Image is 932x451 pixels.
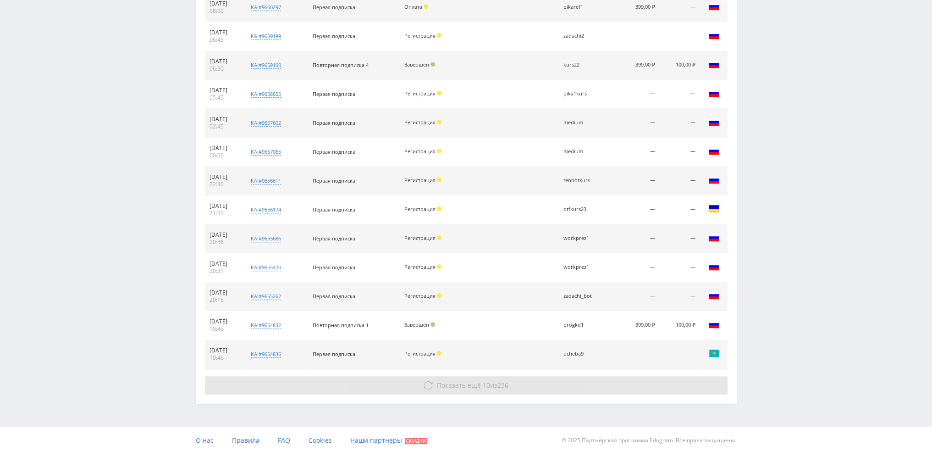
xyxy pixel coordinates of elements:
[708,117,719,128] img: rus.png
[437,120,441,124] span: Холд
[251,33,281,40] div: kai#9659189
[251,177,281,184] div: kai#9656611
[437,91,441,95] span: Холд
[210,145,238,152] div: [DATE]
[660,224,700,253] td: —
[210,347,238,354] div: [DATE]
[210,202,238,210] div: [DATE]
[437,206,441,211] span: Холд
[313,61,369,68] span: Повторная подписка 4
[251,206,281,213] div: kai#9656174
[563,351,605,357] div: ucheba9
[210,152,238,159] div: 00:00
[563,235,605,241] div: workprez1
[210,289,238,296] div: [DATE]
[404,350,436,357] span: Регистрация
[708,261,719,272] img: rus.png
[660,253,700,282] td: —
[611,224,660,253] td: —
[404,234,436,241] span: Регистрация
[404,148,436,155] span: Регистрация
[313,177,355,184] span: Первая подписка
[313,264,355,271] span: Первая подписка
[210,173,238,181] div: [DATE]
[404,206,436,212] span: Регистрация
[251,264,281,271] div: kai#9655470
[313,293,355,300] span: Первая подписка
[708,30,719,41] img: rus.png
[563,120,605,126] div: medium
[210,65,238,72] div: 06:30
[404,119,436,126] span: Регистрация
[611,51,660,80] td: 399,00 ₽
[708,145,719,156] img: rus.png
[437,33,441,38] span: Холд
[708,348,719,359] img: kaz.png
[611,253,660,282] td: —
[210,318,238,325] div: [DATE]
[611,195,660,224] td: —
[210,36,238,44] div: 06:45
[611,311,660,340] td: 399,00 ₽
[437,178,441,182] span: Холд
[437,351,441,356] span: Холд
[251,293,281,300] div: kai#9655262
[210,296,238,304] div: 20:16
[437,149,441,153] span: Холд
[210,123,238,130] div: 02:45
[563,33,605,39] div: zadachi2
[205,376,728,395] button: Показать ещё 10из236
[251,119,281,127] div: kai#9657602
[611,340,660,369] td: —
[424,4,428,9] span: Холд
[660,282,700,311] td: —
[210,231,238,239] div: [DATE]
[313,206,355,213] span: Первая подписка
[278,436,290,445] span: FAQ
[404,292,436,299] span: Регистрация
[611,167,660,195] td: —
[196,436,214,445] span: О нас
[563,4,605,10] div: pikaref1
[210,94,238,101] div: 05:45
[251,235,281,242] div: kai#9655686
[430,322,435,327] span: Подтвержден
[430,62,435,67] span: Подтвержден
[404,321,429,328] span: Завершён
[563,206,605,212] div: dtfkurs23
[313,4,355,11] span: Первая подписка
[210,58,238,65] div: [DATE]
[313,90,355,97] span: Первая подписка
[611,80,660,109] td: —
[437,381,508,390] span: из
[611,282,660,311] td: —
[660,195,700,224] td: —
[660,109,700,138] td: —
[708,1,719,12] img: rus.png
[210,325,238,333] div: 19:46
[404,32,436,39] span: Регистрация
[563,91,605,97] div: pika1kurs
[404,177,436,184] span: Регистрация
[210,210,238,217] div: 21:31
[483,381,490,390] span: 10
[251,148,281,156] div: kai#9657065
[251,351,281,358] div: kai#9654836
[437,235,441,240] span: Холд
[350,436,402,445] span: Наши партнеры
[251,61,281,69] div: kai#9659100
[611,109,660,138] td: —
[404,90,436,97] span: Регистрация
[210,29,238,36] div: [DATE]
[404,263,436,270] span: Регистрация
[437,381,481,390] span: Показать ещё
[313,33,355,39] span: Первая подписка
[251,322,281,329] div: kai#9654832
[660,311,700,340] td: 100,00 ₽
[611,138,660,167] td: —
[563,62,605,68] div: kurs22
[313,119,355,126] span: Первая подписка
[660,51,700,80] td: 100,00 ₽
[313,351,355,357] span: Первая подписка
[210,354,238,362] div: 19:46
